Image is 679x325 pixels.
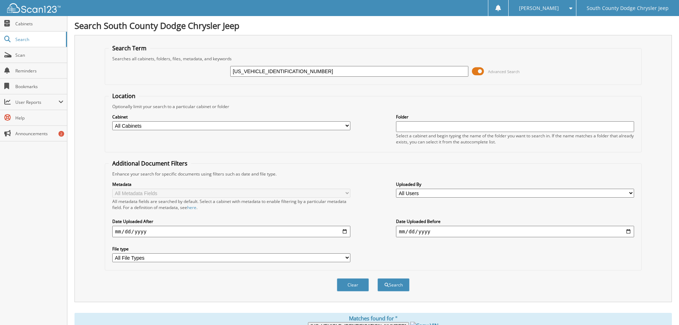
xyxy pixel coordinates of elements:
div: All metadata fields are searched by default. Select a cabinet with metadata to enable filtering b... [112,198,350,210]
span: Search [15,36,62,42]
h1: Search South County Dodge Chrysler Jeep [74,20,672,31]
legend: Additional Document Filters [109,159,191,167]
div: Optionally limit your search to a particular cabinet or folder [109,103,638,110]
span: South County Dodge Chrysler Jeep [587,6,669,10]
label: File type [112,246,350,252]
a: here [187,204,196,210]
span: Bookmarks [15,83,63,90]
label: Date Uploaded Before [396,218,634,224]
div: 2 [58,131,64,137]
span: Cabinets [15,21,63,27]
button: Clear [337,278,369,291]
span: Announcements [15,131,63,137]
legend: Location [109,92,139,100]
img: scan123-logo-white.svg [7,3,61,13]
input: start [112,226,350,237]
span: User Reports [15,99,58,105]
div: Select a cabinet and begin typing the name of the folder you want to search in. If the name match... [396,133,634,145]
div: Searches all cabinets, folders, files, metadata, and keywords [109,56,638,62]
span: Reminders [15,68,63,74]
span: Help [15,115,63,121]
label: Metadata [112,181,350,187]
button: Search [377,278,410,291]
label: Cabinet [112,114,350,120]
legend: Search Term [109,44,150,52]
input: end [396,226,634,237]
span: Scan [15,52,63,58]
span: Advanced Search [488,69,520,74]
label: Folder [396,114,634,120]
div: Enhance your search for specific documents using filters such as date and file type. [109,171,638,177]
span: [PERSON_NAME] [519,6,559,10]
label: Date Uploaded After [112,218,350,224]
label: Uploaded By [396,181,634,187]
